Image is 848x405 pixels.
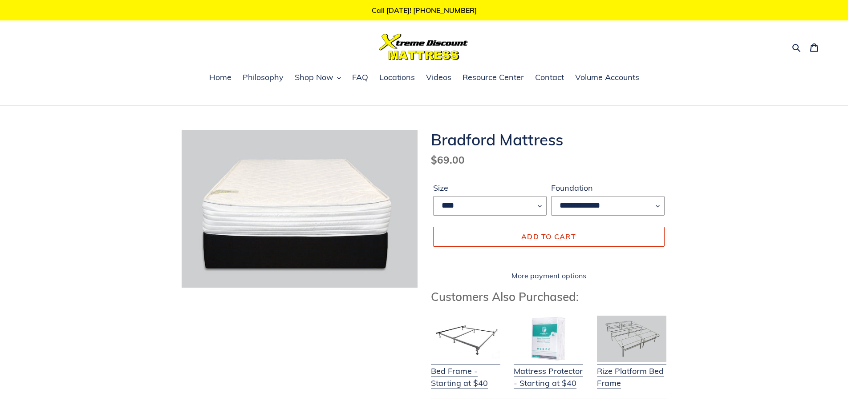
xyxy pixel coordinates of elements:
[521,232,576,241] span: Add to cart
[290,71,345,84] button: Shop Now
[571,71,644,84] a: Volume Accounts
[431,354,500,389] a: Bed Frame - Starting at $40
[426,72,451,83] span: Videos
[433,270,665,281] a: More payment options
[433,227,665,246] button: Add to cart
[458,71,528,84] a: Resource Center
[431,130,667,149] h1: Bradford Mattress
[531,71,568,84] a: Contact
[352,72,368,83] span: FAQ
[535,72,564,83] span: Contact
[597,354,666,389] a: Rize Platform Bed Frame
[551,182,665,194] label: Foundation
[422,71,456,84] a: Videos
[597,316,666,362] img: Adjustable Base
[379,34,468,60] img: Xtreme Discount Mattress
[575,72,639,83] span: Volume Accounts
[209,72,231,83] span: Home
[205,71,236,84] a: Home
[348,71,373,84] a: FAQ
[431,316,500,362] img: Bed Frame
[431,290,667,304] h3: Customers Also Purchased:
[379,72,415,83] span: Locations
[514,316,583,362] img: Mattress Protector
[514,354,583,389] a: Mattress Protector - Starting at $40
[238,71,288,84] a: Philosophy
[463,72,524,83] span: Resource Center
[295,72,333,83] span: Shop Now
[431,153,465,166] span: $69.00
[375,71,419,84] a: Locations
[433,182,547,194] label: Size
[243,72,284,83] span: Philosophy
